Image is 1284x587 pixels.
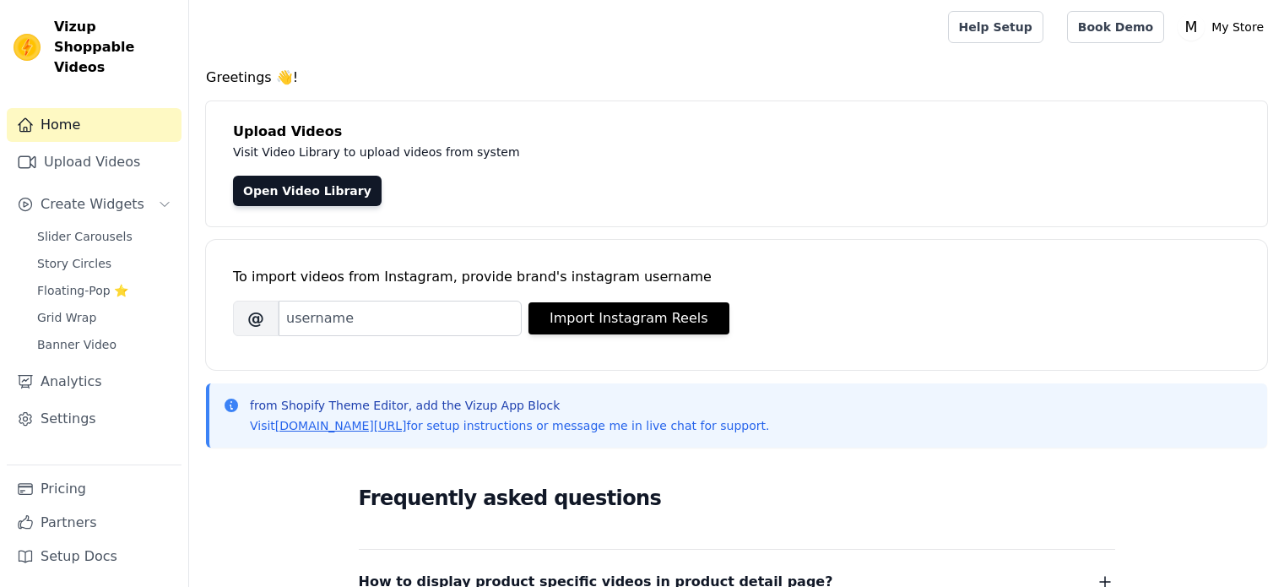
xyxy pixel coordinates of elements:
a: Slider Carousels [27,225,181,248]
a: Analytics [7,365,181,399]
h4: Greetings 👋! [206,68,1267,88]
span: Banner Video [37,336,116,353]
a: Story Circles [27,252,181,275]
a: Book Demo [1067,11,1164,43]
a: Settings [7,402,181,436]
button: Create Widgets [7,188,181,221]
span: Slider Carousels [37,228,133,245]
span: Grid Wrap [37,309,96,326]
img: Vizup [14,34,41,61]
a: [DOMAIN_NAME][URL] [275,419,407,432]
a: Upload Videos [7,145,181,179]
a: Partners [7,506,181,540]
a: Banner Video [27,333,181,356]
span: Create Widgets [41,194,144,215]
a: Floating-Pop ⭐ [27,279,181,302]
button: Import Instagram Reels [528,302,729,334]
a: Grid Wrap [27,306,181,329]
span: Floating-Pop ⭐ [37,282,128,299]
p: from Shopify Theme Editor, add the Vizup App Block [250,397,769,414]
div: To import videos from Instagram, provide brand's instagram username [233,267,1240,287]
p: Visit Video Library to upload videos from system [233,142,989,162]
text: M [1185,19,1198,35]
p: My Store [1205,12,1270,42]
a: Pricing [7,472,181,506]
a: Open Video Library [233,176,382,206]
span: Vizup Shoppable Videos [54,17,175,78]
input: username [279,301,522,336]
button: M My Store [1178,12,1270,42]
a: Home [7,108,181,142]
span: @ [233,301,279,336]
a: Setup Docs [7,540,181,573]
span: Story Circles [37,255,111,272]
h2: Frequently asked questions [359,481,1115,515]
h4: Upload Videos [233,122,1240,142]
p: Visit for setup instructions or message me in live chat for support. [250,417,769,434]
a: Help Setup [948,11,1043,43]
